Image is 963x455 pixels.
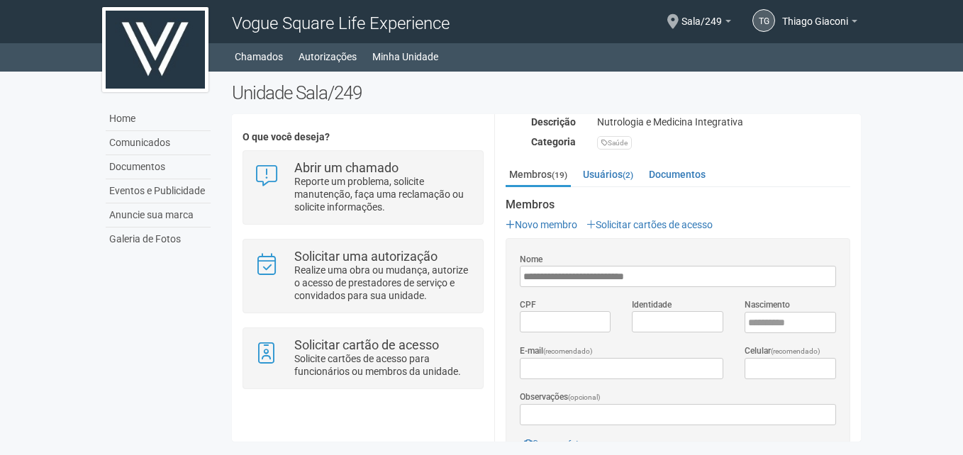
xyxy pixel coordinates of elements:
[254,339,472,378] a: Solicitar cartão de acesso Solicite cartões de acesso para funcionários ou membros da unidade.
[520,253,542,266] label: Nome
[752,9,775,32] a: TG
[106,179,211,203] a: Eventos e Publicidade
[294,337,439,352] strong: Solicitar cartão de acesso
[294,249,438,264] strong: Solicitar uma autorização
[506,164,571,187] a: Membros(19)
[232,82,861,103] h2: Unidade Sala/249
[531,136,576,147] strong: Categoria
[106,107,211,131] a: Home
[294,264,472,302] p: Realize uma obra ou mudança, autorize o acesso de prestadores de serviço e convidados para sua un...
[102,7,208,92] img: logo.jpg
[782,18,857,29] a: Thiago Giaconi
[681,2,722,27] span: Sala/249
[623,170,633,180] small: (2)
[243,132,483,142] h4: O que você deseja?
[506,198,850,211] strong: Membros
[745,298,790,311] label: Nascimento
[106,155,211,179] a: Documentos
[681,18,731,29] a: Sala/249
[294,352,472,378] p: Solicite cartões de acesso para funcionários ou membros da unidade.
[299,47,357,67] a: Autorizações
[232,13,450,33] span: Vogue Square Life Experience
[645,164,709,185] a: Documentos
[745,344,820,358] label: Celular
[235,47,283,67] a: Chamados
[771,347,820,355] span: (recomendado)
[543,347,593,355] span: (recomendado)
[520,298,536,311] label: CPF
[520,344,593,358] label: E-mail
[294,175,472,213] p: Reporte um problema, solicite manutenção, faça uma reclamação ou solicite informações.
[586,219,713,230] a: Solicitar cartões de acesso
[531,116,576,128] strong: Descrição
[506,219,577,230] a: Novo membro
[520,436,588,451] a: Carregar foto
[632,298,672,311] label: Identidade
[782,2,848,27] span: Thiago Giaconi
[294,160,399,175] strong: Abrir um chamado
[579,164,637,185] a: Usuários(2)
[254,250,472,302] a: Solicitar uma autorização Realize uma obra ou mudança, autorize o acesso de prestadores de serviç...
[254,162,472,213] a: Abrir um chamado Reporte um problema, solicite manutenção, faça uma reclamação ou solicite inform...
[552,170,567,180] small: (19)
[568,393,601,401] span: (opcional)
[372,47,438,67] a: Minha Unidade
[586,116,861,128] div: Nutrologia e Medicina Integrativa
[106,131,211,155] a: Comunicados
[597,136,632,150] div: Saúde
[520,391,601,404] label: Observações
[106,227,211,251] a: Galeria de Fotos
[106,203,211,227] a: Anuncie sua marca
